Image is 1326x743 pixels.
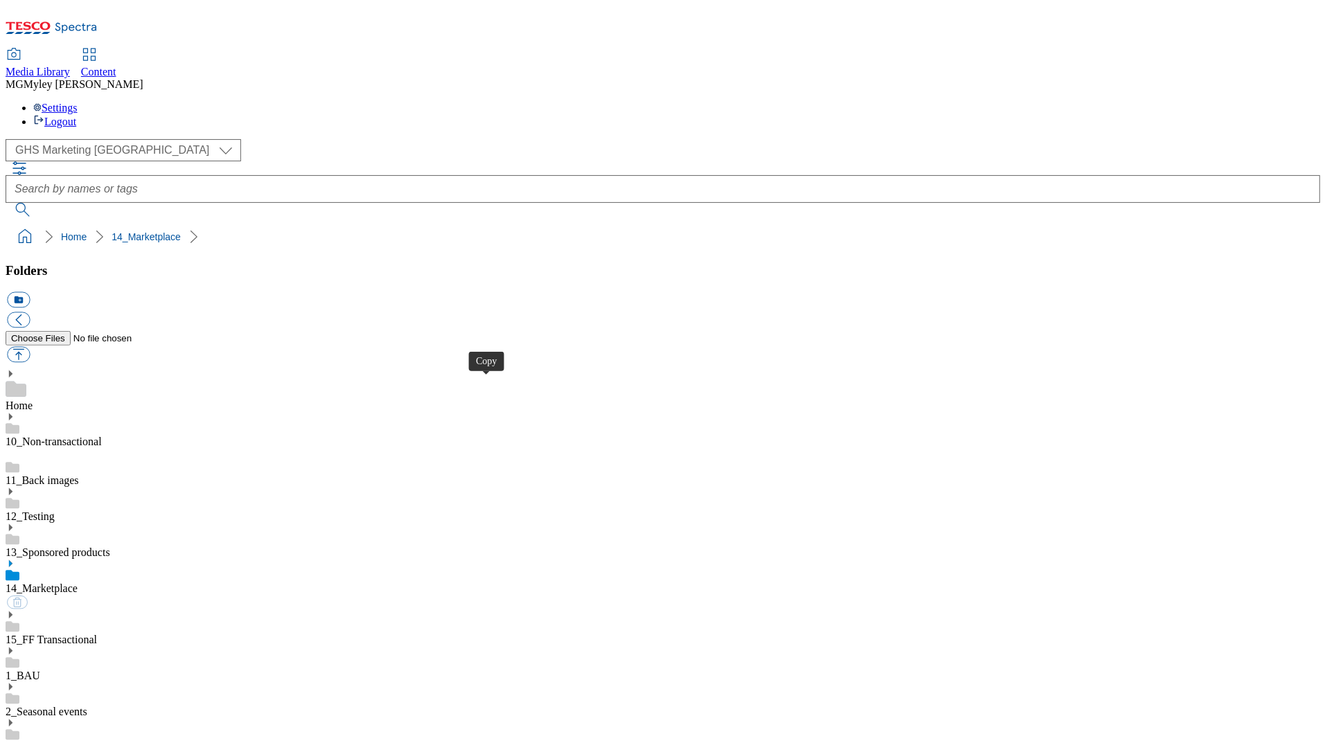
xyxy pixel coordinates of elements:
[81,66,116,78] span: Content
[6,706,87,717] a: 2_Seasonal events
[6,634,97,645] a: 15_FF Transactional
[61,231,87,242] a: Home
[6,474,79,486] a: 11_Back images
[81,49,116,78] a: Content
[6,175,1320,203] input: Search by names or tags
[112,231,181,242] a: 14_Marketplace
[33,102,78,114] a: Settings
[6,510,55,522] a: 12_Testing
[6,670,40,681] a: 1_BAU
[6,582,78,594] a: 14_Marketplace
[6,400,33,411] a: Home
[6,546,110,558] a: 13_Sponsored products
[6,78,24,90] span: MG
[6,49,70,78] a: Media Library
[6,224,1320,250] nav: breadcrumb
[33,116,76,127] a: Logout
[6,263,1320,278] h3: Folders
[6,66,70,78] span: Media Library
[14,226,36,248] a: home
[24,78,143,90] span: Myley [PERSON_NAME]
[6,436,102,447] a: 10_Non-transactional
